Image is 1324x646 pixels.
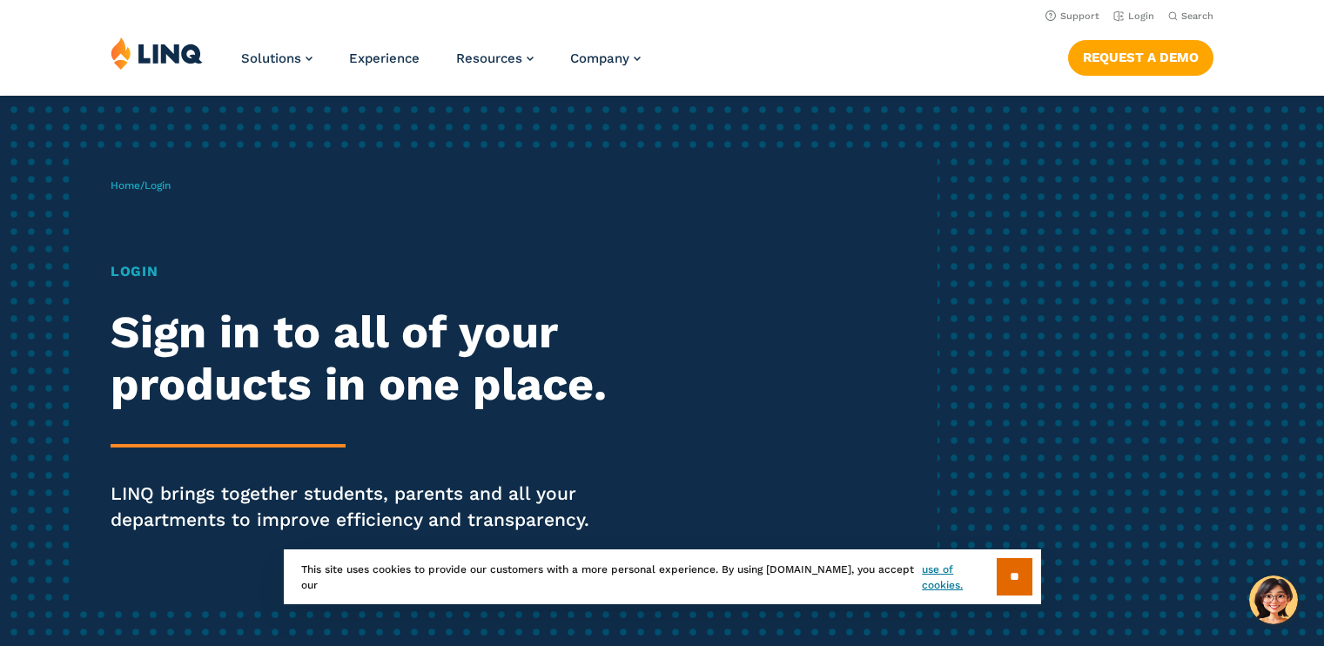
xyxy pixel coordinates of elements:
a: Resources [456,50,534,66]
span: Login [144,179,171,192]
img: LINQ | K‑12 Software [111,37,203,70]
button: Open Search Bar [1168,10,1213,23]
a: Home [111,179,140,192]
a: Request a Demo [1068,40,1213,75]
span: / [111,179,171,192]
a: use of cookies. [922,562,996,593]
nav: Button Navigation [1068,37,1213,75]
span: Search [1181,10,1213,22]
span: Resources [456,50,522,66]
a: Login [1113,10,1154,22]
a: Company [570,50,641,66]
nav: Primary Navigation [241,37,641,94]
span: Solutions [241,50,301,66]
span: Company [570,50,629,66]
h1: Login [111,261,621,282]
a: Support [1045,10,1099,22]
a: Solutions [241,50,313,66]
p: LINQ brings together students, parents and all your departments to improve efficiency and transpa... [111,481,621,533]
h2: Sign in to all of your products in one place. [111,306,621,411]
a: Experience [349,50,420,66]
button: Hello, have a question? Let’s chat. [1249,575,1298,624]
div: This site uses cookies to provide our customers with a more personal experience. By using [DOMAIN... [284,549,1041,604]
